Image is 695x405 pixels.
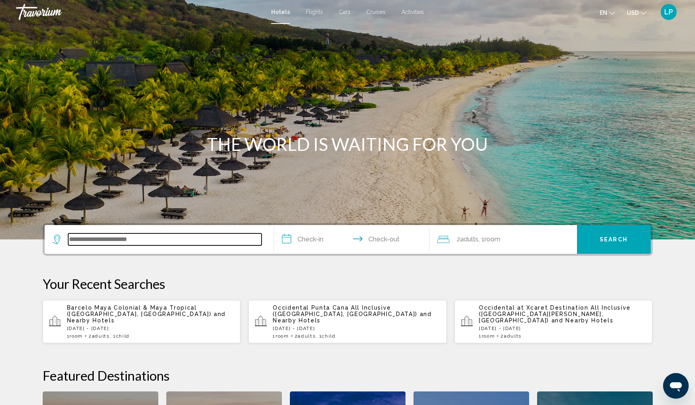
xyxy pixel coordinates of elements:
[248,300,447,344] button: Occidental Punta Cana All Inclusive ([GEOGRAPHIC_DATA], [GEOGRAPHIC_DATA]) and Nearby Hotels[DATE...
[92,333,110,339] span: Adults
[600,7,615,18] button: Change language
[339,9,350,15] a: Cars
[664,8,673,16] span: LP
[43,300,241,344] button: Barcelo Maya Colonial & Maya Tropical ([GEOGRAPHIC_DATA], [GEOGRAPHIC_DATA]) and Nearby Hotels[DA...
[89,333,110,339] span: 2
[663,373,689,399] iframe: Button to launch messaging window
[69,333,83,339] span: Room
[479,333,495,339] span: 1
[402,9,424,15] a: Activities
[478,234,500,245] span: , 1
[16,4,263,20] a: Travorium
[479,326,646,331] p: [DATE] - [DATE]
[276,333,289,339] span: Room
[658,4,679,20] button: User Menu
[600,10,607,16] span: en
[273,333,289,339] span: 1
[67,304,212,317] span: Barcelo Maya Colonial & Maya Tropical ([GEOGRAPHIC_DATA], [GEOGRAPHIC_DATA])
[273,326,440,331] p: [DATE] - [DATE]
[627,10,639,16] span: USD
[67,333,83,339] span: 1
[274,225,429,254] button: Check in and out dates
[479,304,631,324] span: Occidental at Xcaret Destination All Inclusive ([GEOGRAPHIC_DATA][PERSON_NAME], [GEOGRAPHIC_DATA])
[198,134,497,154] h1: THE WORLD IS WAITING FOR YOU
[116,333,130,339] span: Child
[43,367,653,383] h2: Featured Destinations
[298,333,315,339] span: Adults
[627,7,646,18] button: Change currency
[500,333,522,339] span: 2
[273,311,432,324] span: and Nearby Hotels
[306,9,323,15] a: Flights
[67,311,226,324] span: and Nearby Hotels
[482,333,495,339] span: Room
[315,333,335,339] span: , 1
[366,9,386,15] a: Cruises
[460,235,478,243] span: Adults
[504,333,522,339] span: Adults
[577,225,651,254] button: Search
[45,225,651,254] div: Search widget
[271,9,290,15] a: Hotels
[43,276,653,292] p: Your Recent Searches
[322,333,335,339] span: Child
[551,317,614,324] span: and Nearby Hotels
[429,225,577,254] button: Travelers: 2 adults, 0 children
[110,333,130,339] span: , 1
[600,237,628,243] span: Search
[295,333,316,339] span: 2
[457,234,478,245] span: 2
[484,235,500,243] span: Room
[67,326,234,331] p: [DATE] - [DATE]
[273,304,417,317] span: Occidental Punta Cana All Inclusive ([GEOGRAPHIC_DATA], [GEOGRAPHIC_DATA])
[455,300,653,344] button: Occidental at Xcaret Destination All Inclusive ([GEOGRAPHIC_DATA][PERSON_NAME], [GEOGRAPHIC_DATA]...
